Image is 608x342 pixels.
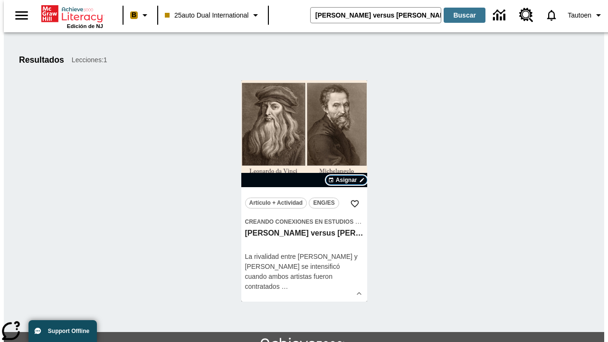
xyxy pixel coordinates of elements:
span: … [282,283,288,290]
a: Notificaciones [539,3,564,28]
span: Support Offline [48,328,89,334]
span: Lecciones : 1 [72,55,107,65]
span: Asignar [336,176,357,184]
button: Boost El color de la clase es melocotón. Cambiar el color de la clase. [126,7,154,24]
a: Centro de recursos, Se abrirá en una pestaña nueva. [513,2,539,28]
input: Buscar campo [311,8,441,23]
button: Añadir a mis Favoritas [346,195,363,212]
button: Perfil/Configuración [564,7,608,24]
div: La rivalidad entre [PERSON_NAME] y [PERSON_NAME] se intensificó cuando ambos artistas fueron cont... [245,252,363,292]
span: Creando conexiones en Estudios Sociales [245,218,384,225]
button: Clase: 25auto Dual International, Selecciona una clase [161,7,265,24]
div: Portada [41,3,103,29]
h1: Resultados [19,55,64,65]
button: Support Offline [28,320,97,342]
button: ENG/ES [309,198,339,209]
span: Artículo + Actividad [249,198,303,208]
span: Tautoen [568,10,591,20]
span: 25auto Dual International [165,10,248,20]
button: Asignar Elegir fechas [326,175,367,185]
span: Edición de NJ [67,23,103,29]
button: Abrir el menú lateral [8,1,36,29]
button: Buscar [444,8,485,23]
span: ENG/ES [313,198,334,208]
div: lesson details [241,80,367,302]
button: Ver más [352,286,366,301]
h3: Miguel Ángel versus Leonardo [245,228,363,238]
a: Portada [41,4,103,23]
span: B [132,9,136,21]
button: Artículo + Actividad [245,198,307,209]
span: Tema: Creando conexiones en Estudios Sociales/Historia universal II [245,217,363,227]
a: Centro de información [487,2,513,28]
